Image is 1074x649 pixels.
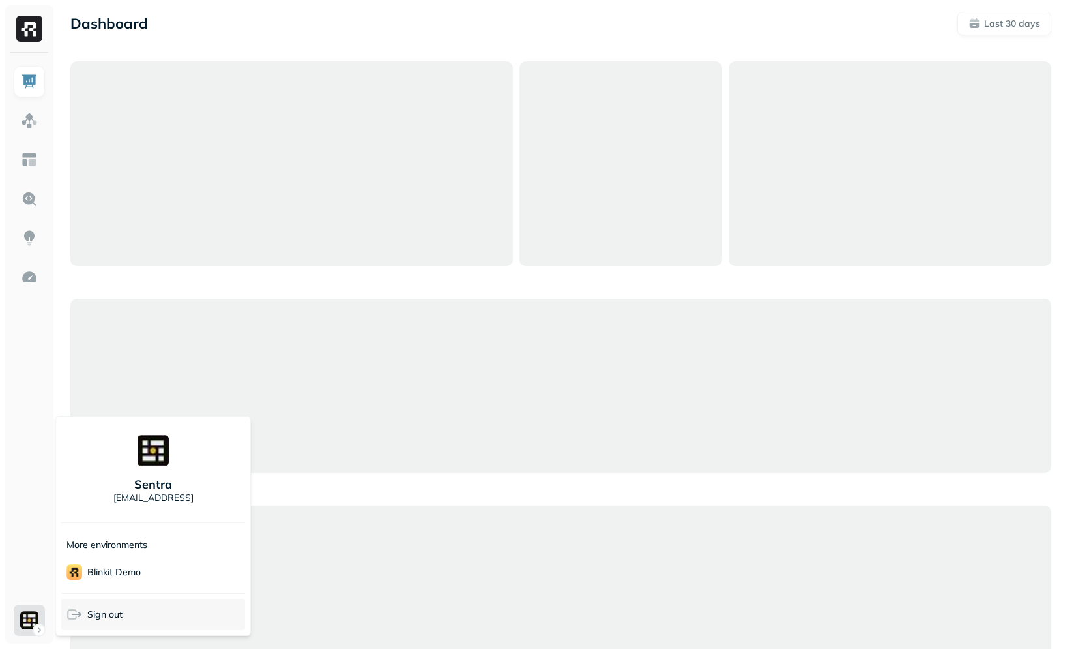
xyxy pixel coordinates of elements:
p: Sentra [134,477,172,492]
p: More environments [66,539,147,551]
img: Blinkit Demo [66,564,82,580]
p: Blinkit Demo [87,566,141,579]
p: [EMAIL_ADDRESS] [113,492,194,504]
span: Sign out [87,609,123,621]
img: Sentra [138,435,169,466]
